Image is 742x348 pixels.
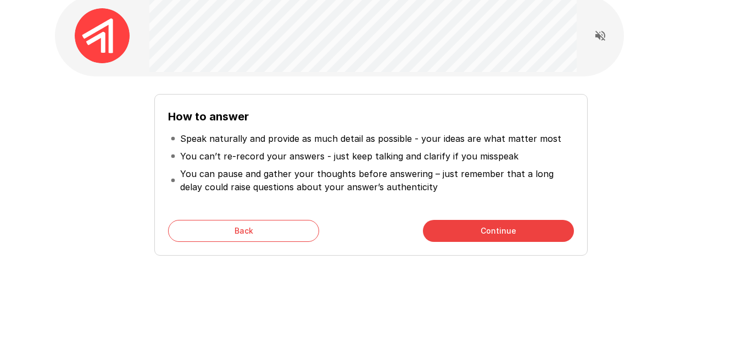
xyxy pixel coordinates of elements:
button: Read questions aloud [589,25,611,47]
p: You can’t re-record your answers - just keep talking and clarify if you misspeak [180,150,518,163]
img: applaudo_avatar.png [75,8,130,63]
button: Continue [423,220,574,242]
p: Speak naturally and provide as much detail as possible - your ideas are what matter most [180,132,561,145]
p: You can pause and gather your thoughts before answering – just remember that a long delay could r... [180,167,571,194]
button: Back [168,220,319,242]
b: How to answer [168,110,249,123]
